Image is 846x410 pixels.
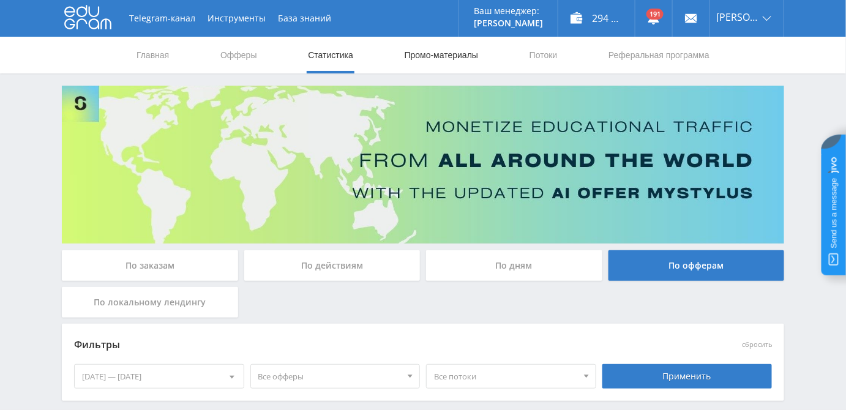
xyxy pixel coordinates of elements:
[474,6,543,16] p: Ваш менеджер:
[62,250,238,281] div: По заказам
[244,250,421,281] div: По действиям
[403,37,479,73] a: Промо-материалы
[434,365,577,388] span: Все потоки
[602,364,773,389] div: Применить
[62,287,238,318] div: По локальному лендингу
[607,37,711,73] a: Реферальная программа
[135,37,170,73] a: Главная
[74,336,596,354] div: Фильтры
[608,250,785,281] div: По офферам
[426,250,602,281] div: По дням
[742,341,772,349] button: сбросить
[75,365,244,388] div: [DATE] — [DATE]
[62,86,784,244] img: Banner
[258,365,402,388] span: Все офферы
[307,37,354,73] a: Статистика
[219,37,258,73] a: Офферы
[474,18,543,28] p: [PERSON_NAME]
[716,12,759,22] span: [PERSON_NAME]
[528,37,559,73] a: Потоки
